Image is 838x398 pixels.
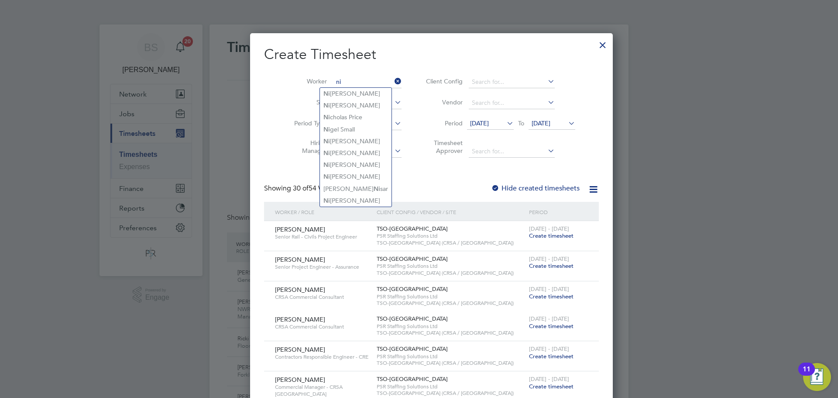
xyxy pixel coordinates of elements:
span: [DATE] - [DATE] [529,345,569,353]
span: [PERSON_NAME] [275,315,325,323]
label: Client Config [423,77,463,85]
label: Vendor [423,98,463,106]
input: Search for... [469,145,555,158]
span: [DATE] [470,119,489,127]
li: [PERSON_NAME] [320,135,392,147]
b: Ni [323,90,330,97]
li: [PERSON_NAME] [320,100,392,111]
label: Period Type [288,119,327,127]
b: Ni [323,161,330,169]
span: TSO-[GEOGRAPHIC_DATA] [377,345,448,353]
span: To [515,118,527,129]
span: Create timesheet [529,293,574,300]
label: Hide created timesheets [491,184,580,193]
span: [DATE] - [DATE] [529,315,569,322]
span: [DATE] - [DATE] [529,255,569,263]
span: Create timesheet [529,322,574,330]
li: [PERSON_NAME] [320,159,392,171]
label: Period [423,119,463,127]
span: Create timesheet [529,232,574,239]
label: Hiring Manager [288,139,327,155]
span: PSR Staffing Solutions Ltd [377,353,525,360]
span: TSO-[GEOGRAPHIC_DATA] [377,285,448,293]
span: Senior Project Engineer - Assurance [275,263,370,270]
span: [PERSON_NAME] [275,286,325,294]
b: Ni [323,126,330,133]
span: Contractors Responsible Engineer - CRE [275,353,370,360]
b: Ni [323,149,330,157]
label: Timesheet Approver [423,139,463,155]
li: [PERSON_NAME] sar [320,183,392,195]
span: TSO-[GEOGRAPHIC_DATA] [377,375,448,383]
li: [PERSON_NAME] [320,171,392,183]
h2: Create Timesheet [264,45,599,64]
span: [PERSON_NAME] [275,256,325,263]
div: Period [527,202,590,222]
span: [PERSON_NAME] [275,376,325,384]
span: CRSA Commercial Consultant [275,323,370,330]
span: Commercial Manager - CRSA [GEOGRAPHIC_DATA] [275,384,370,397]
input: Search for... [333,76,402,88]
span: PSR Staffing Solutions Ltd [377,263,525,270]
span: [DATE] - [DATE] [529,375,569,383]
span: [DATE] - [DATE] [529,285,569,293]
span: TSO-[GEOGRAPHIC_DATA] (CRSA / [GEOGRAPHIC_DATA]) [377,360,525,367]
li: [PERSON_NAME] [320,88,392,100]
span: [DATE] [532,119,550,127]
b: Ni [323,173,330,180]
button: Open Resource Center, 11 new notifications [803,363,831,391]
span: Create timesheet [529,262,574,270]
span: TSO-[GEOGRAPHIC_DATA] (CRSA / [GEOGRAPHIC_DATA]) [377,329,525,336]
span: TSO-[GEOGRAPHIC_DATA] (CRSA / [GEOGRAPHIC_DATA]) [377,300,525,307]
b: Ni [323,114,330,121]
span: TSO-[GEOGRAPHIC_DATA] (CRSA / [GEOGRAPHIC_DATA]) [377,390,525,397]
input: Search for... [469,97,555,109]
div: Worker / Role [273,202,374,222]
span: [DATE] - [DATE] [529,225,569,232]
b: Ni [323,138,330,145]
b: Ni [323,197,330,204]
span: TSO-[GEOGRAPHIC_DATA] [377,225,448,232]
li: [PERSON_NAME] [320,147,392,159]
span: TSO-[GEOGRAPHIC_DATA] (CRSA / [GEOGRAPHIC_DATA]) [377,239,525,246]
input: Search for... [469,76,555,88]
b: Ni [374,185,380,193]
li: cholas Price [320,111,392,123]
b: Ni [323,102,330,109]
span: Create timesheet [529,383,574,390]
div: Showing [264,184,345,193]
span: PSR Staffing Solutions Ltd [377,383,525,390]
span: CRSA Commercial Consultant [275,294,370,301]
span: Senior Rail - Civils Project Engineer [275,233,370,240]
span: [PERSON_NAME] [275,346,325,353]
label: Worker [288,77,327,85]
li: [PERSON_NAME] [320,195,392,207]
span: Create timesheet [529,353,574,360]
span: [PERSON_NAME] [275,225,325,233]
span: 54 Workers [293,184,343,193]
span: TSO-[GEOGRAPHIC_DATA] [377,255,448,263]
span: TSO-[GEOGRAPHIC_DATA] [377,315,448,322]
div: Client Config / Vendor / Site [374,202,527,222]
li: gel Small [320,124,392,135]
span: TSO-[GEOGRAPHIC_DATA] (CRSA / [GEOGRAPHIC_DATA]) [377,270,525,277]
span: 30 of [293,184,309,193]
label: Site [288,98,327,106]
div: 11 [803,369,811,381]
span: PSR Staffing Solutions Ltd [377,293,525,300]
span: PSR Staffing Solutions Ltd [377,232,525,239]
span: PSR Staffing Solutions Ltd [377,323,525,330]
